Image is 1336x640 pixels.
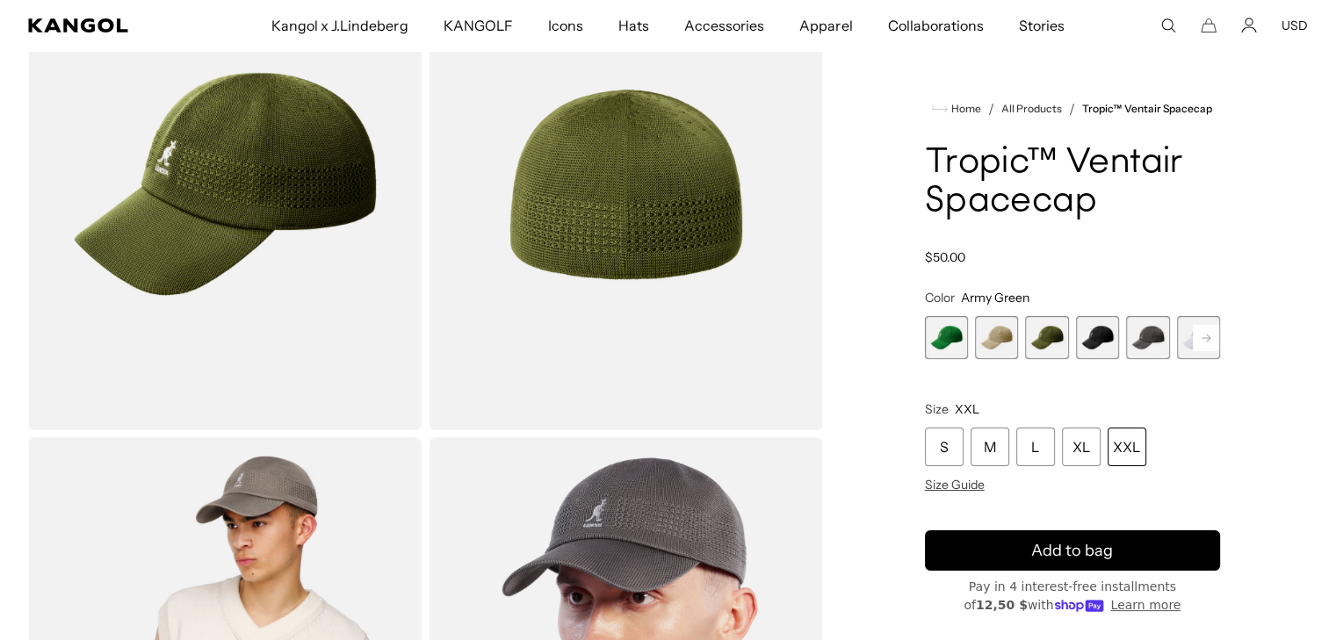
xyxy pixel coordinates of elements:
span: $50.00 [925,249,965,265]
button: USD [1282,18,1308,33]
nav: breadcrumbs [925,98,1220,119]
label: Charcoal [1126,316,1169,359]
div: 2 of 8 [975,316,1018,359]
a: Tropic™ Ventair Spacecap [1082,103,1212,115]
a: Home [932,101,981,117]
a: Kangol [28,18,178,32]
span: Color [925,290,955,306]
label: Turf Green [925,316,968,359]
div: XL [1062,428,1101,466]
span: Army Green [961,290,1029,306]
div: 3 of 8 [1025,316,1068,359]
div: 5 of 8 [1126,316,1169,359]
div: 4 of 8 [1076,316,1119,359]
div: S [925,428,964,466]
span: Home [948,103,981,115]
div: 1 of 8 [925,316,968,359]
span: Size [925,401,949,417]
a: Account [1241,18,1257,33]
li: / [981,98,994,119]
label: Army Green [1025,316,1068,359]
div: XXL [1108,428,1146,466]
button: Cart [1201,18,1217,33]
li: / [1062,98,1075,119]
h1: Tropic™ Ventair Spacecap [925,144,1220,221]
div: L [1016,428,1055,466]
summary: Search here [1160,18,1176,33]
div: M [971,428,1009,466]
label: Black [1076,316,1119,359]
div: 6 of 8 [1177,316,1220,359]
span: Add to bag [1031,539,1113,563]
label: Beige [975,316,1018,359]
button: Add to bag [925,530,1220,571]
span: XXL [955,401,979,417]
span: Size Guide [925,477,985,493]
a: All Products [1001,103,1062,115]
label: White [1177,316,1220,359]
